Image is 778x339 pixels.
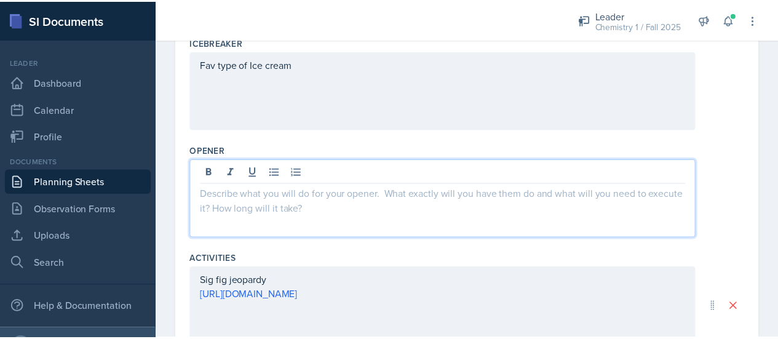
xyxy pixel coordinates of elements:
[5,156,153,167] div: Documents
[192,36,245,49] label: Icebreaker
[5,295,153,319] div: Help & Documentation
[202,57,693,71] p: Fav type of Ice cream
[5,170,153,194] a: Planning Sheets
[5,70,153,95] a: Dashboard
[602,20,689,33] div: Chemistry 1 / Fall 2025
[202,273,693,288] p: Sig fig jeopardy
[202,289,301,302] a: [URL][DOMAIN_NAME]
[192,145,227,157] label: Opener
[5,97,153,122] a: Calendar
[5,124,153,149] a: Profile
[602,7,689,22] div: Leader
[5,57,153,68] div: Leader
[5,197,153,221] a: Observation Forms
[192,253,239,265] label: Activities
[5,224,153,249] a: Uploads
[5,251,153,276] a: Search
